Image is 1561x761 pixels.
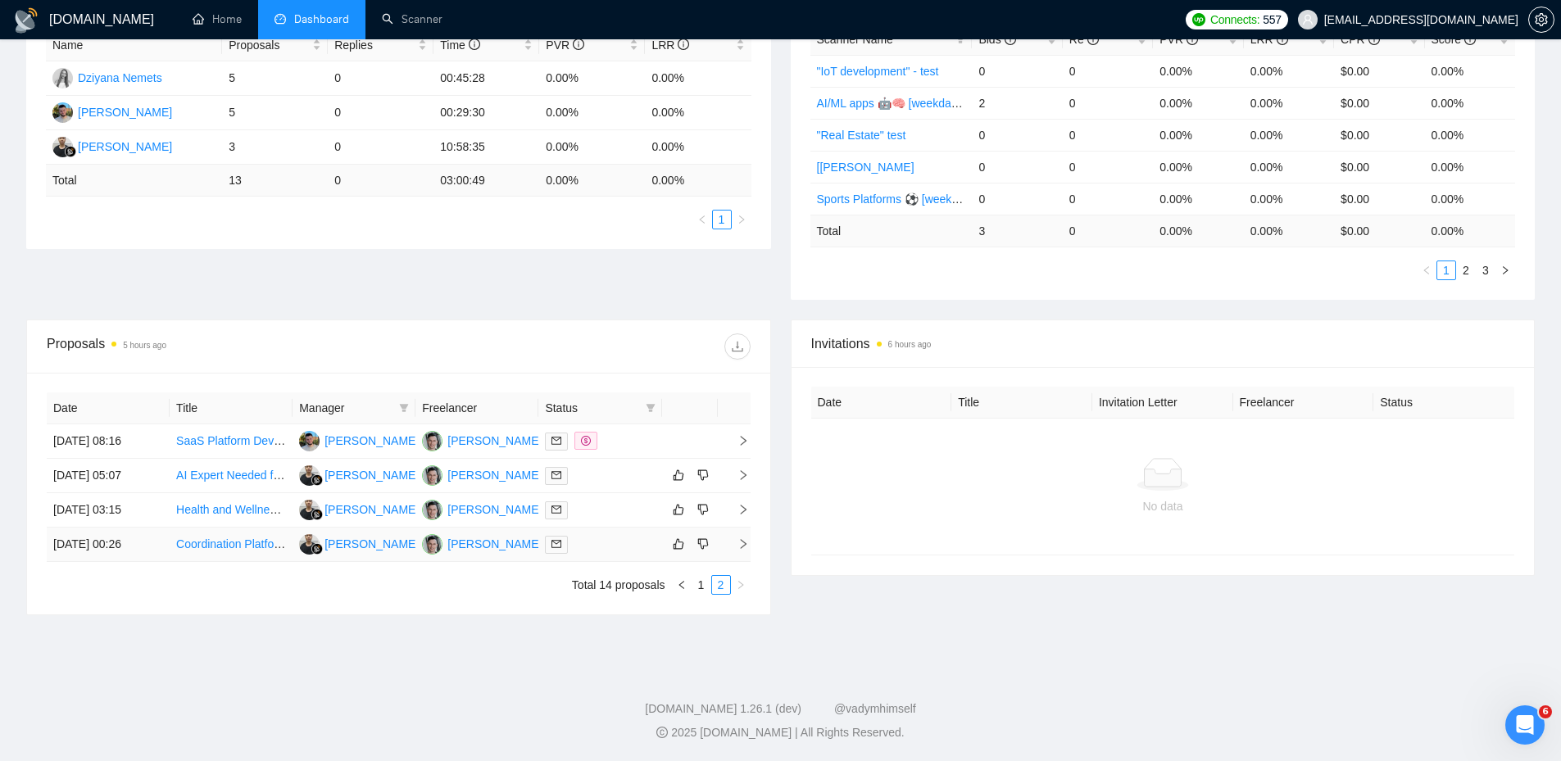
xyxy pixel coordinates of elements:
span: user [1302,14,1314,25]
a: searchScanner [382,12,442,26]
td: 0 [1063,87,1153,119]
span: right [724,435,749,446]
span: right [724,504,749,515]
div: No data [824,497,1502,515]
iframe: Intercom live chat [1505,705,1545,745]
td: 0 [1063,183,1153,215]
td: 0.00% [539,96,645,130]
button: dislike [693,500,713,519]
td: 00:29:30 [433,96,539,130]
td: 0.00% [1425,183,1515,215]
a: "Real Estate" test [817,129,906,142]
td: Health and Wellness App Development with Glide [170,493,293,528]
span: Re [1069,33,1099,46]
td: $0.00 [1334,183,1424,215]
td: 3 [972,215,1062,247]
li: Previous Page [692,210,712,229]
li: Next Page [731,575,751,595]
td: SaaS Platform Development [170,424,293,459]
th: Title [951,387,1092,419]
a: YN[PERSON_NAME] [422,468,542,481]
li: Previous Page [1417,260,1436,280]
img: logo [13,7,39,34]
span: Time [440,39,479,52]
img: YN [422,431,442,451]
td: $0.00 [1334,151,1424,183]
td: 0 [1063,151,1153,183]
td: 0.00 % [645,165,751,197]
a: 2 [712,576,730,594]
a: Health and Wellness App Development with Glide [176,503,429,516]
a: YN[PERSON_NAME] [422,433,542,446]
td: 0.00 % [539,165,645,197]
div: [PERSON_NAME] [447,466,542,484]
th: Name [46,29,222,61]
img: AK [52,102,73,123]
td: 0.00% [1153,55,1243,87]
span: filter [642,396,659,420]
span: mail [551,539,561,549]
a: Coordination Platform [176,537,287,550]
li: Total 14 proposals [572,575,665,595]
div: [PERSON_NAME] [447,432,542,450]
th: Proposals [222,29,328,61]
a: 3 [1477,261,1495,279]
td: Total [810,215,973,247]
img: YN [422,465,442,486]
td: 3 [222,130,328,165]
span: Dashboard [294,12,349,26]
span: left [1422,265,1432,275]
button: left [692,210,712,229]
th: Invitation Letter [1092,387,1233,419]
td: 0 [328,130,433,165]
td: 0.00% [1153,183,1243,215]
span: Manager [299,399,393,417]
td: [DATE] 08:16 [47,424,170,459]
td: 0.00% [539,61,645,96]
li: 1 [1436,260,1456,280]
button: right [732,210,751,229]
div: [PERSON_NAME] [324,466,419,484]
td: 0 [1063,215,1153,247]
td: 0 [972,183,1062,215]
a: AI/ML apps 🤖🧠 [weekdays] [817,97,966,110]
li: Previous Page [672,575,692,595]
a: [[PERSON_NAME] [817,161,914,174]
span: like [673,469,684,482]
button: download [724,333,751,360]
td: 0 [1063,55,1153,87]
img: FG [52,137,73,157]
td: 0.00 % [1425,215,1515,247]
span: like [673,537,684,550]
span: PVR [546,39,584,52]
span: Score [1432,33,1476,46]
img: upwork-logo.png [1192,13,1205,26]
td: 0.00% [1153,87,1243,119]
td: $ 0.00 [1334,215,1424,247]
span: copyright [656,727,668,738]
span: dislike [697,503,709,516]
td: Total [46,165,222,197]
li: 3 [1476,260,1495,280]
th: Manager [293,392,415,424]
td: 0.00 % [1244,215,1334,247]
a: setting [1528,13,1554,26]
span: like [673,503,684,516]
div: [PERSON_NAME] [78,138,172,156]
img: FG [299,465,320,486]
a: FG[PERSON_NAME] [299,502,419,515]
span: mail [551,505,561,514]
td: 0.00% [1425,87,1515,119]
span: left [697,215,707,224]
td: 0 [972,119,1062,151]
td: 00:45:28 [433,61,539,96]
img: gigradar-bm.png [311,509,323,520]
a: [DOMAIN_NAME] 1.26.1 (dev) [645,702,801,715]
td: 0 [328,61,433,96]
td: 0.00 % [1153,215,1243,247]
div: [PERSON_NAME] [324,535,419,553]
li: 1 [712,210,732,229]
span: right [724,538,749,550]
div: Dziyana Nemets [78,69,162,87]
th: Title [170,392,293,424]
